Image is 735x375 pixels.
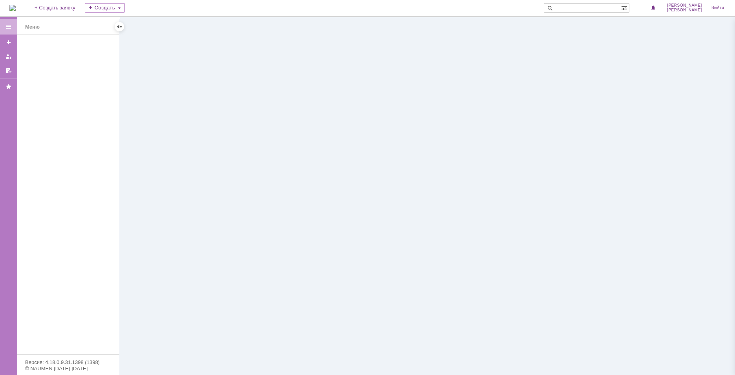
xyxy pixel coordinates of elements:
[667,8,702,13] span: [PERSON_NAME]
[9,5,16,11] img: logo
[9,5,16,11] a: Перейти на домашнюю страницу
[25,22,40,32] div: Меню
[115,22,124,31] div: Скрыть меню
[25,366,112,371] div: © NAUMEN [DATE]-[DATE]
[621,4,629,11] span: Расширенный поиск
[85,3,125,13] div: Создать
[667,3,702,8] span: [PERSON_NAME]
[25,360,112,365] div: Версия: 4.18.0.9.31.1398 (1398)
